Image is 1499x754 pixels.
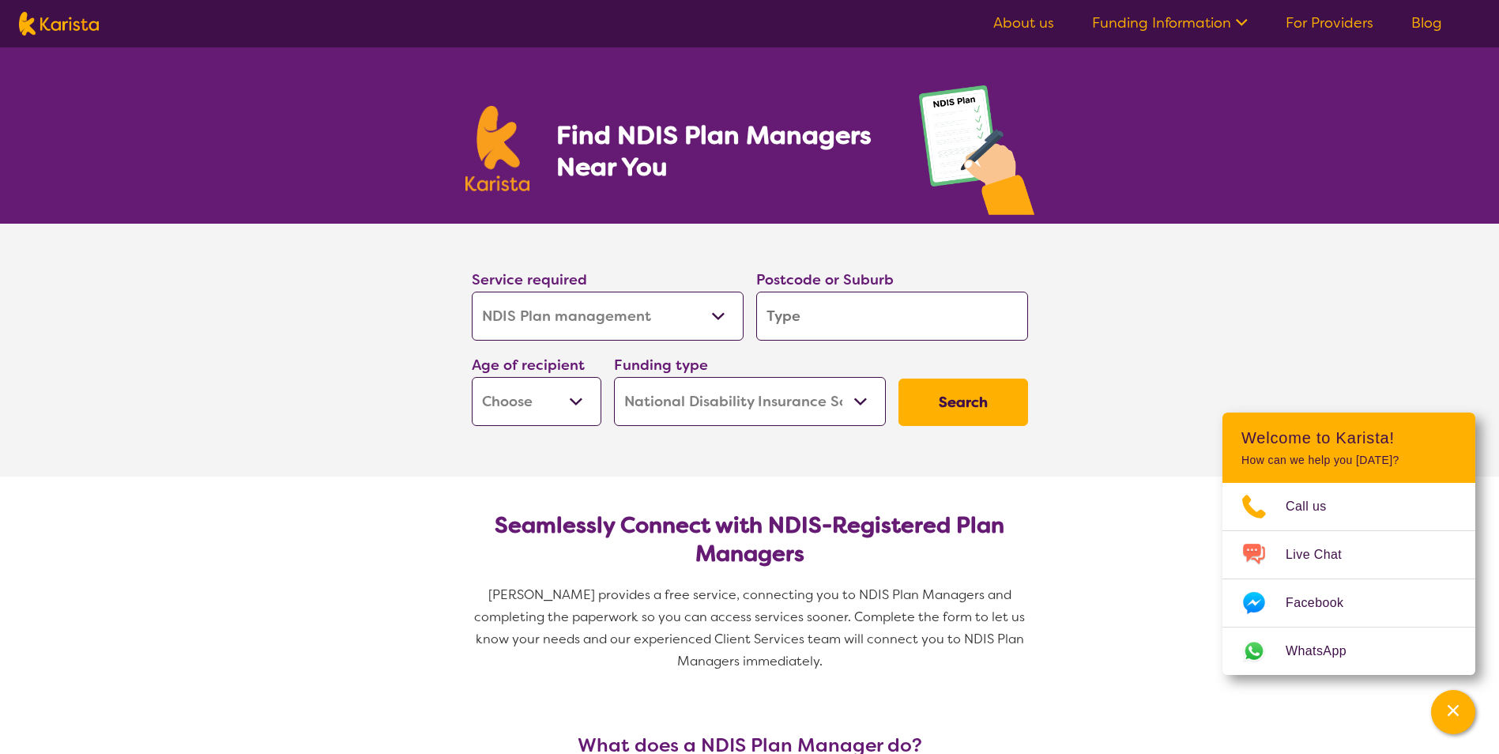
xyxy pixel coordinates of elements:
[614,356,708,375] label: Funding type
[484,511,1015,568] h2: Seamlessly Connect with NDIS-Registered Plan Managers
[1092,13,1248,32] a: Funding Information
[1411,13,1442,32] a: Blog
[919,85,1034,224] img: plan-management
[465,106,530,191] img: Karista logo
[1222,628,1475,675] a: Web link opens in a new tab.
[1286,495,1346,518] span: Call us
[756,292,1028,341] input: Type
[756,270,894,289] label: Postcode or Suburb
[556,119,887,183] h1: Find NDIS Plan Managers Near You
[1286,591,1362,615] span: Facebook
[1241,454,1456,467] p: How can we help you [DATE]?
[1431,690,1475,734] button: Channel Menu
[474,586,1028,669] span: [PERSON_NAME] provides a free service, connecting you to NDIS Plan Managers and completing the pa...
[472,356,585,375] label: Age of recipient
[993,13,1054,32] a: About us
[898,379,1028,426] button: Search
[1286,639,1365,663] span: WhatsApp
[1286,543,1361,567] span: Live Chat
[19,12,99,36] img: Karista logo
[472,270,587,289] label: Service required
[1286,13,1373,32] a: For Providers
[1241,428,1456,447] h2: Welcome to Karista!
[1222,483,1475,675] ul: Choose channel
[1222,413,1475,675] div: Channel Menu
